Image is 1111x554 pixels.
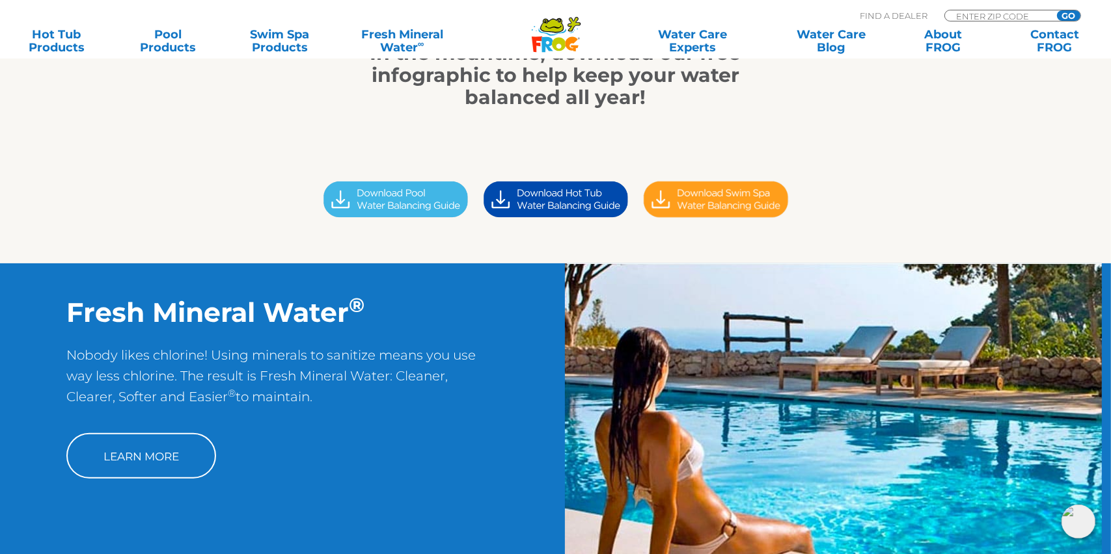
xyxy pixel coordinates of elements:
[66,433,216,479] a: Learn More
[899,28,986,54] a: AboutFROG
[622,28,763,54] a: Water CareExperts
[66,296,489,328] h2: Fresh Mineral Water
[1057,10,1080,21] input: GO
[13,28,100,54] a: Hot TubProducts
[370,41,741,109] strong: In the meantime, download our free infographic to help keep your water balanced all year!
[1062,505,1095,538] img: openIcon
[348,28,456,54] a: Fresh MineralWater∞
[636,177,796,222] img: Download Button (Swim Spa)
[788,28,875,54] a: Water CareBlog
[860,10,927,21] p: Find A Dealer
[124,28,211,54] a: PoolProducts
[955,10,1043,21] input: Zip Code Form
[66,345,489,420] p: Nobody likes chlorine! Using minerals to sanitize means you use way less chlorine. The result is ...
[349,293,364,317] sup: ®
[228,387,236,399] sup: ®
[476,177,636,222] img: Download Button (Hot Tub)
[1011,28,1098,54] a: ContactFROG
[316,177,476,222] img: Download Button POOL
[418,38,424,49] sup: ∞
[236,28,323,54] a: Swim SpaProducts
